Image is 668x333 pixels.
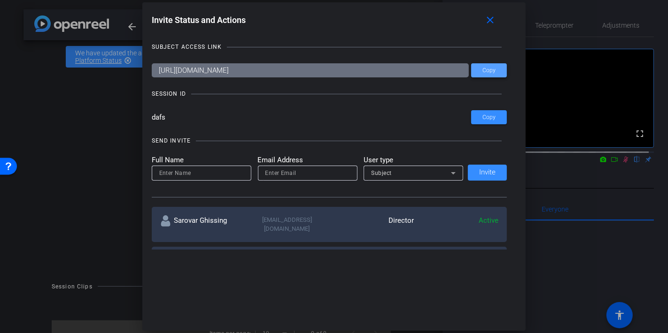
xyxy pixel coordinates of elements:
[329,215,414,234] div: Director
[484,15,496,26] mat-icon: close
[479,216,498,225] span: Active
[482,114,496,121] span: Copy
[152,155,251,166] mat-label: Full Name
[471,110,507,124] button: Copy
[482,67,496,74] span: Copy
[152,136,507,145] openreel-title-line: SEND INVITE
[364,155,463,166] mat-label: User type
[152,136,191,145] div: SEND INVITE
[371,170,392,176] span: Subject
[152,12,507,29] div: Invite Status and Actions
[160,215,245,234] div: Sarovar Ghissing
[245,215,329,234] div: [EMAIL_ADDRESS][DOMAIN_NAME]
[159,167,244,179] input: Enter Name
[471,63,507,77] button: Copy
[258,155,357,166] mat-label: Email Address
[152,42,507,52] openreel-title-line: SUBJECT ACCESS LINK
[152,89,507,98] openreel-title-line: SESSION ID
[152,89,186,98] div: SESSION ID
[265,167,350,179] input: Enter Email
[152,42,222,52] div: SUBJECT ACCESS LINK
